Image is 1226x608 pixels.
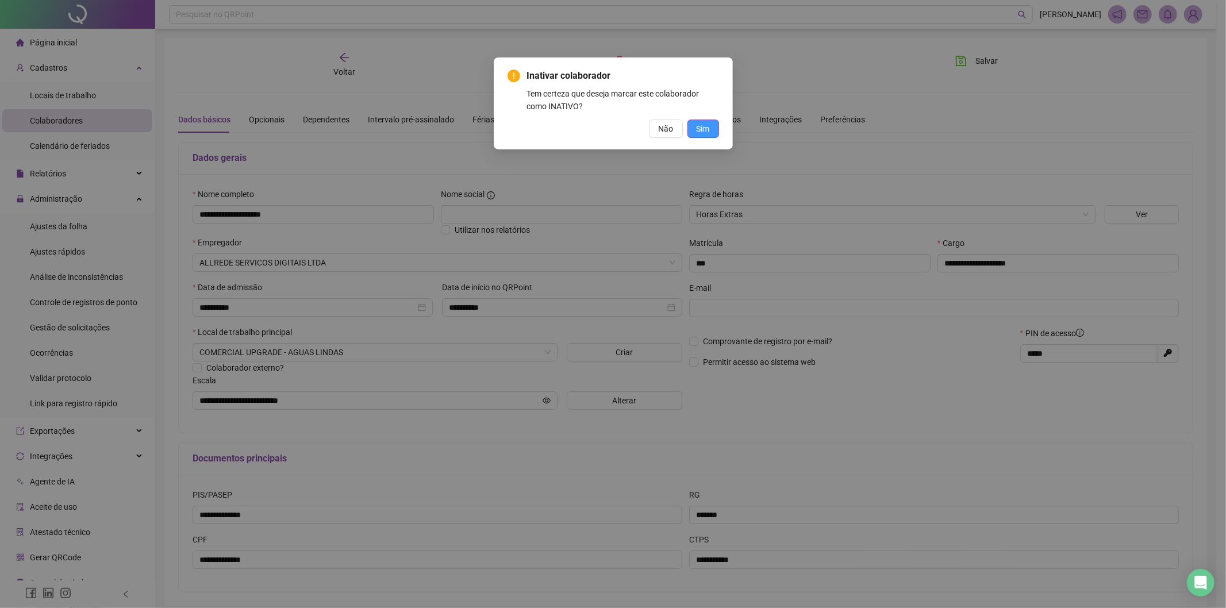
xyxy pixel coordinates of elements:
button: Sim [687,120,719,138]
span: Não [659,122,674,135]
span: Inativar colaborador [527,69,719,83]
span: exclamation-circle [508,70,520,82]
span: Sim [697,122,710,135]
button: Não [649,120,683,138]
div: Tem certeza que deseja marcar este colaborador como INATIVO? [527,87,719,113]
div: Open Intercom Messenger [1187,569,1215,597]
